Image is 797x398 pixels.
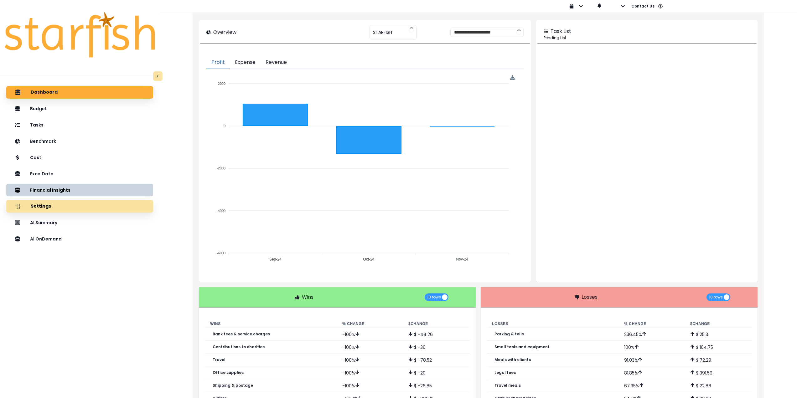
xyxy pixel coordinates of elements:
button: Dashboard [6,86,153,99]
p: Budget [30,106,47,111]
p: Contributions to charities [213,345,265,349]
p: Benchmark [30,139,56,144]
th: Wins [205,320,337,328]
p: Tasks [30,122,44,128]
p: Overview [213,28,236,36]
button: AI OnDemand [6,233,153,245]
span: STARFISH [373,26,392,39]
th: % Change [619,320,685,328]
button: Budget [6,102,153,115]
td: $ -26.85 [403,379,469,392]
p: Cost [30,155,41,160]
p: Small tools and equipment [494,345,550,349]
p: Losses [582,293,598,301]
tspan: 2000 [218,82,225,85]
button: Benchmark [6,135,153,147]
p: Dashboard [31,90,58,95]
td: 100 % [619,341,685,354]
td: -100 % [337,354,403,366]
tspan: Sep-24 [269,257,282,262]
td: -100 % [337,366,403,379]
td: -100 % [337,341,403,354]
p: Parking & tolls [494,332,524,336]
p: Wins [302,293,313,301]
th: Losses [487,320,619,328]
p: Office supplies [213,370,244,375]
td: $ 22.88 [685,379,751,392]
th: $ Change [685,320,751,328]
button: Profit [206,56,230,69]
tspan: -2000 [217,166,225,170]
td: $ 391.59 [685,366,751,379]
tspan: Nov-24 [456,257,468,262]
td: $ -36 [403,341,469,354]
td: -100 % [337,379,403,392]
td: -100 % [337,328,403,341]
button: Financial Insights [6,184,153,196]
p: Travel [213,358,225,362]
td: $ 164.75 [685,341,751,354]
button: AI Summary [6,216,153,229]
p: Task List [551,28,571,35]
td: 81.85 % [619,366,685,379]
td: 91.03 % [619,354,685,366]
tspan: -4000 [217,209,225,213]
button: Expense [230,56,261,69]
th: % Change [337,320,403,328]
td: 67.35 % [619,379,685,392]
button: Tasks [6,119,153,131]
button: Cost [6,151,153,164]
p: Bank fees & service charges [213,332,270,336]
th: $ Change [403,320,469,328]
tspan: -6000 [217,251,225,255]
p: Legal fees [494,370,516,375]
td: $ -78.52 [403,354,469,366]
tspan: Oct-24 [363,257,375,262]
p: Pending List [544,35,750,41]
td: $ 25.3 [685,328,751,341]
tspan: 0 [224,124,225,128]
span: 10 rows [709,293,723,301]
button: Settings [6,200,153,213]
span: 10 rows [427,293,441,301]
td: $ 72.29 [685,354,751,366]
img: Download Profit [510,75,515,80]
p: ExcelData [30,171,54,177]
div: Menu [510,75,515,80]
td: $ -44.26 [403,328,469,341]
p: AI OnDemand [30,236,62,242]
button: Revenue [261,56,292,69]
button: ExcelData [6,168,153,180]
td: $ -20 [403,366,469,379]
td: 236.45 % [619,328,685,341]
p: Meals with clients [494,358,531,362]
p: Travel meals [494,383,521,388]
p: Shipping & postage [213,383,253,388]
p: AI Summary [30,220,57,225]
